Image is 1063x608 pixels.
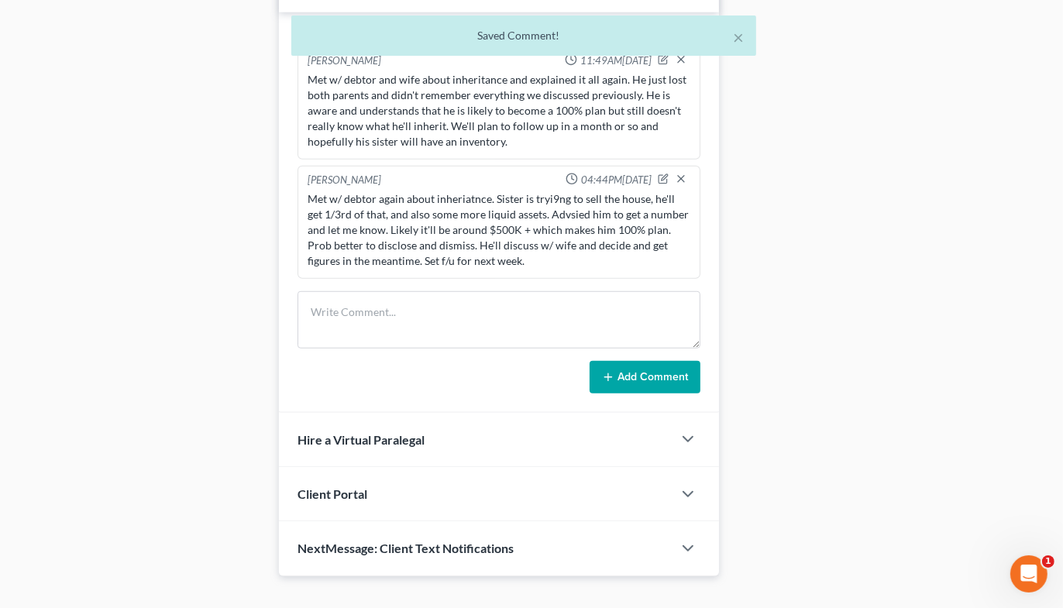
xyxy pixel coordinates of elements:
span: 1 [1042,555,1054,568]
div: Saved Comment! [304,28,744,43]
span: Hire a Virtual Paralegal [298,432,425,447]
div: Met w/ debtor again about inheriatnce. Sister is tryi9ng to sell the house, he'll get 1/3rd of th... [308,191,690,269]
div: Met w/ debtor and wife about inheritance and explained it all again. He just lost both parents an... [308,72,690,149]
div: [PERSON_NAME] [308,173,381,188]
iframe: Intercom live chat [1010,555,1048,593]
button: × [733,28,744,46]
button: Add Comment [590,361,700,393]
span: 04:44PM[DATE] [581,173,652,187]
span: NextMessage: Client Text Notifications [298,541,514,555]
span: Client Portal [298,486,367,501]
